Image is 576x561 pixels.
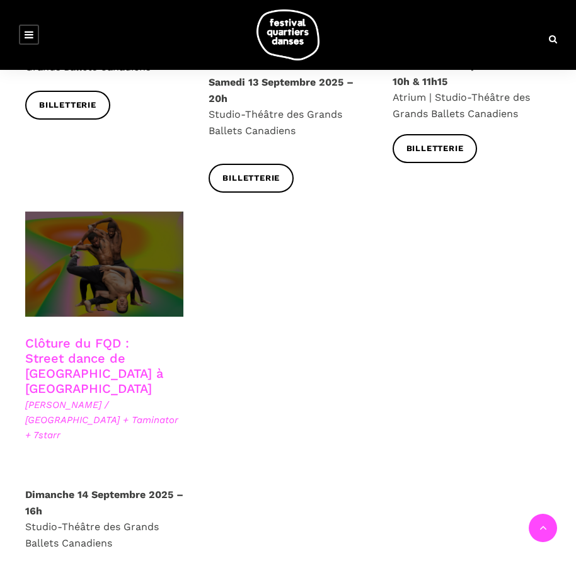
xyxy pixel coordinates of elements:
span: Billetterie [222,172,280,185]
p: Studio-Théâtre des Grands Ballets Canadiens [209,74,367,139]
a: Billetterie [393,134,478,162]
img: logo-fqd-med [256,9,320,60]
strong: Dimanche 14 Septembre 2025 – 10h & 11h15 [393,59,551,88]
a: Billetterie [25,91,110,119]
strong: Dimanche 14 Septembre 2025 – 16h [25,489,183,517]
span: Billetterie [406,142,464,156]
p: Studio-Théâtre des Grands Ballets Canadiens [25,487,183,551]
p: Atrium | Studio-Théâtre des Grands Ballets Canadiens [393,57,551,122]
a: Billetterie [209,164,294,192]
a: Clôture du FQD : Street dance de [GEOGRAPHIC_DATA] à [GEOGRAPHIC_DATA] [25,336,163,396]
strong: Samedi 13 Septembre 2025 – 20h [209,76,354,105]
span: Billetterie [39,99,96,112]
span: [PERSON_NAME] / [GEOGRAPHIC_DATA] + Taminator + 7starr [25,397,183,443]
